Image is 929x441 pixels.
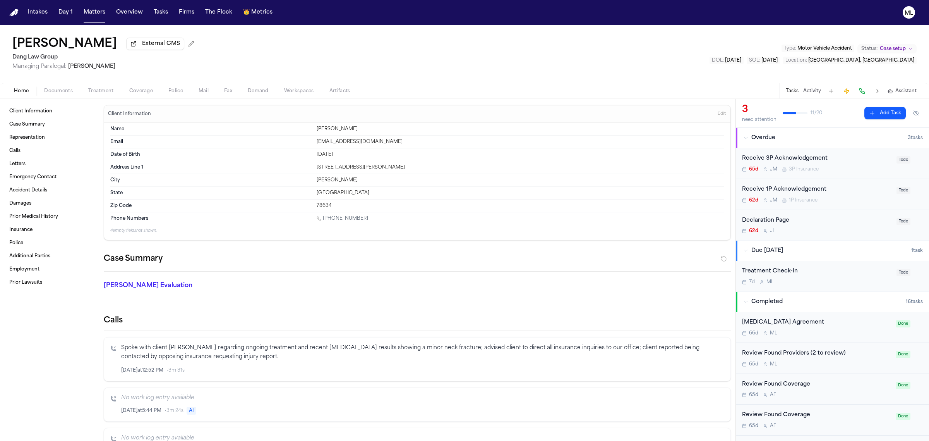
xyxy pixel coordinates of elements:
[749,361,758,367] span: 65d
[766,279,774,285] span: M L
[896,351,910,358] span: Done
[770,228,775,234] span: J L
[888,88,917,94] button: Assistant
[715,108,728,120] button: Edit
[9,266,39,272] span: Employment
[166,367,185,374] span: • 3m 31s
[736,405,929,436] div: Open task: Review Found Coverage
[725,58,741,63] span: [DATE]
[9,214,58,220] span: Prior Medical History
[104,253,163,265] h2: Case Summary
[751,134,775,142] span: Overdue
[6,263,93,276] a: Employment
[736,210,929,241] div: Open task: Declaration Page
[9,134,45,141] span: Representation
[317,164,724,171] div: [STREET_ADDRESS][PERSON_NAME]
[14,88,29,94] span: Home
[44,88,73,94] span: Documents
[121,394,724,402] p: No work log entry available
[736,374,929,405] div: Open task: Review Found Coverage
[6,131,93,144] a: Representation
[6,158,93,170] a: Letters
[742,380,891,389] div: Review Found Coverage
[202,5,235,19] a: The Flock
[786,88,799,94] button: Tasks
[783,57,917,64] button: Edit Location: Austin, TX
[6,197,93,210] a: Damages
[9,121,45,127] span: Case Summary
[841,86,852,96] button: Create Immediate Task
[749,166,758,172] span: 65d
[81,5,108,19] button: Matters
[6,224,93,236] a: Insurance
[864,107,906,119] button: Add Task
[224,88,232,94] span: Fax
[88,88,114,94] span: Treatment
[911,248,923,254] span: 1 task
[880,46,906,52] span: Case setup
[896,320,910,327] span: Done
[9,108,52,114] span: Client Information
[68,64,115,69] span: [PERSON_NAME]
[121,344,724,362] p: Spoke with client [PERSON_NAME] regarding ongoing treatment and recent [MEDICAL_DATA] results sho...
[749,423,758,429] span: 65d
[165,408,183,414] span: • 3m 24s
[736,179,929,210] div: Open task: Receive 1P Acknowledgement
[896,187,910,194] span: Todo
[187,407,196,415] span: AI
[742,349,891,358] div: Review Found Providers (2 to review)
[6,276,93,289] a: Prior Lawsuits
[905,10,913,16] text: ML
[782,45,854,52] button: Edit Type: Motor Vehicle Accident
[129,88,153,94] span: Coverage
[113,5,146,19] button: Overview
[749,330,758,336] span: 66d
[104,281,307,290] p: [PERSON_NAME] Evaluation
[9,227,33,233] span: Insurance
[284,88,314,94] span: Workspaces
[6,184,93,196] a: Accident Details
[710,57,744,64] button: Edit DOL: 2025-06-30
[785,58,807,63] span: Location :
[811,110,822,116] span: 11 / 20
[718,111,726,117] span: Edit
[896,382,910,389] span: Done
[110,215,148,222] span: Phone Numbers
[770,392,776,398] span: A F
[742,117,776,123] div: need attention
[317,152,724,158] div: [DATE]
[736,261,929,291] div: Open task: Treatment Check-In
[6,105,93,117] a: Client Information
[142,40,180,48] span: External CMS
[803,88,821,94] button: Activity
[797,46,852,51] span: Motor Vehicle Accident
[6,237,93,249] a: Police
[736,292,929,312] button: Completed16tasks
[243,9,250,16] span: crown
[9,279,42,286] span: Prior Lawsuits
[736,312,929,343] div: Open task: Retainer Agreement
[12,37,117,51] button: Edit matter name
[770,166,777,172] span: J M
[909,107,923,119] button: Hide completed tasks (⌘⇧H)
[199,88,209,94] span: Mail
[329,88,350,94] span: Artifacts
[240,5,276,19] button: crownMetrics
[896,156,910,164] span: Todo
[6,210,93,223] a: Prior Medical History
[895,88,917,94] span: Assistant
[770,423,776,429] span: A F
[747,57,780,64] button: Edit SOL: 2027-06-30
[151,5,171,19] button: Tasks
[110,190,312,196] dt: State
[104,315,731,326] h2: Calls
[826,86,836,96] button: Add Task
[749,58,760,63] span: SOL :
[906,299,923,305] span: 16 task s
[749,392,758,398] span: 65d
[25,5,51,19] button: Intakes
[317,190,724,196] div: [GEOGRAPHIC_DATA]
